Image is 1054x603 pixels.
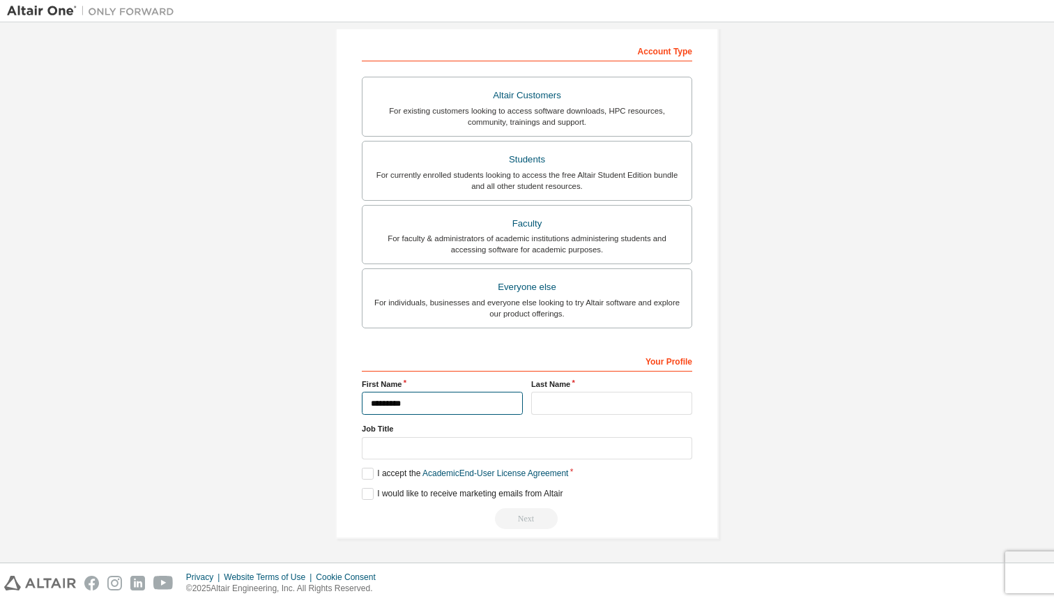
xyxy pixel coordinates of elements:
div: Read and acccept EULA to continue [362,508,692,529]
div: Account Type [362,39,692,61]
label: I accept the [362,468,568,480]
div: For individuals, businesses and everyone else looking to try Altair software and explore our prod... [371,297,683,319]
div: Cookie Consent [316,572,383,583]
div: For currently enrolled students looking to access the free Altair Student Edition bundle and all ... [371,169,683,192]
div: Altair Customers [371,86,683,105]
img: facebook.svg [84,576,99,590]
div: Privacy [186,572,224,583]
label: First Name [362,379,523,390]
div: Your Profile [362,349,692,372]
div: For faculty & administrators of academic institutions administering students and accessing softwa... [371,233,683,255]
img: instagram.svg [107,576,122,590]
div: Website Terms of Use [224,572,316,583]
img: Altair One [7,4,181,18]
div: Students [371,150,683,169]
a: Academic End-User License Agreement [422,468,568,478]
img: altair_logo.svg [4,576,76,590]
div: Faculty [371,214,683,234]
label: I would like to receive marketing emails from Altair [362,488,563,500]
img: linkedin.svg [130,576,145,590]
p: © 2025 Altair Engineering, Inc. All Rights Reserved. [186,583,384,595]
label: Job Title [362,423,692,434]
div: Everyone else [371,277,683,297]
label: Last Name [531,379,692,390]
img: youtube.svg [153,576,174,590]
div: For existing customers looking to access software downloads, HPC resources, community, trainings ... [371,105,683,128]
